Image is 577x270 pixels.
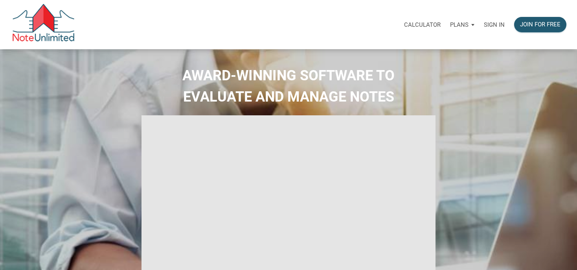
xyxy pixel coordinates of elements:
[6,65,571,107] h2: AWARD-WINNING SOFTWARE TO EVALUATE AND MANAGE NOTES
[445,13,479,37] button: Plans
[520,20,560,29] div: Join for free
[484,21,505,28] p: Sign in
[445,12,479,37] a: Plans
[404,21,441,28] p: Calculator
[450,21,469,28] p: Plans
[509,12,571,37] a: Join for free
[399,12,445,37] a: Calculator
[479,12,509,37] a: Sign in
[514,17,566,32] button: Join for free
